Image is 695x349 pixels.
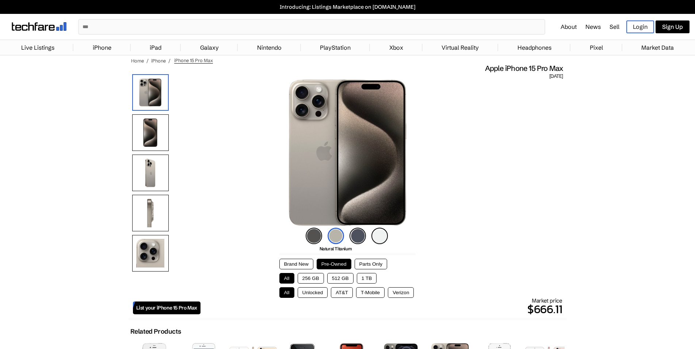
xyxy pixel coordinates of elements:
[146,40,165,55] a: iPad
[514,40,555,55] a: Headphones
[279,273,294,284] button: All
[298,287,328,298] button: Unlocked
[638,40,677,55] a: Market Data
[18,40,58,55] a: Live Listings
[151,58,166,64] a: iPhone
[132,74,169,111] img: iPhone 15 Pro Max
[357,273,377,284] button: 1 TB
[356,287,385,298] button: T-Mobile
[656,20,690,33] a: Sign Up
[4,4,691,10] a: Introducing: Listings Marketplace on [DOMAIN_NAME]
[586,40,607,55] a: Pixel
[289,80,406,226] img: iPhone 15 Pro Max
[136,305,197,311] span: List your iPhone 15 Pro Max
[132,114,169,151] img: Front
[306,228,322,244] img: black-titanium-icon
[131,58,144,64] a: Home
[610,23,619,30] a: Sell
[132,155,169,191] img: Rear
[279,287,294,298] button: All
[317,259,351,269] button: Pre-Owned
[549,73,563,80] span: [DATE]
[328,228,344,244] img: natural-titanium-icon
[561,23,577,30] a: About
[132,195,169,231] img: Side
[146,58,149,64] span: /
[485,64,563,73] span: Apple iPhone 15 Pro Max
[350,228,366,244] img: blue-titanium-icon
[168,58,171,64] span: /
[320,246,352,251] span: Natural Titanium
[253,40,285,55] a: Nintendo
[279,259,313,269] button: Brand New
[12,22,66,31] img: techfare logo
[201,297,562,318] div: Market price
[371,228,388,244] img: white-titanium-icon
[316,40,354,55] a: PlayStation
[388,287,414,298] button: Verizon
[133,301,201,314] a: List your iPhone 15 Pro Max
[89,40,115,55] a: iPhone
[130,327,181,335] h2: Related Products
[438,40,482,55] a: Virtual Reality
[174,57,213,64] span: iPhone 15 Pro Max
[132,235,169,272] img: Camera
[327,273,354,284] button: 512 GB
[585,23,601,30] a: News
[626,20,654,33] a: Login
[386,40,407,55] a: Xbox
[355,259,387,269] button: Parts Only
[201,300,562,318] p: $666.11
[331,287,353,298] button: AT&T
[298,273,324,284] button: 256 GB
[196,40,222,55] a: Galaxy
